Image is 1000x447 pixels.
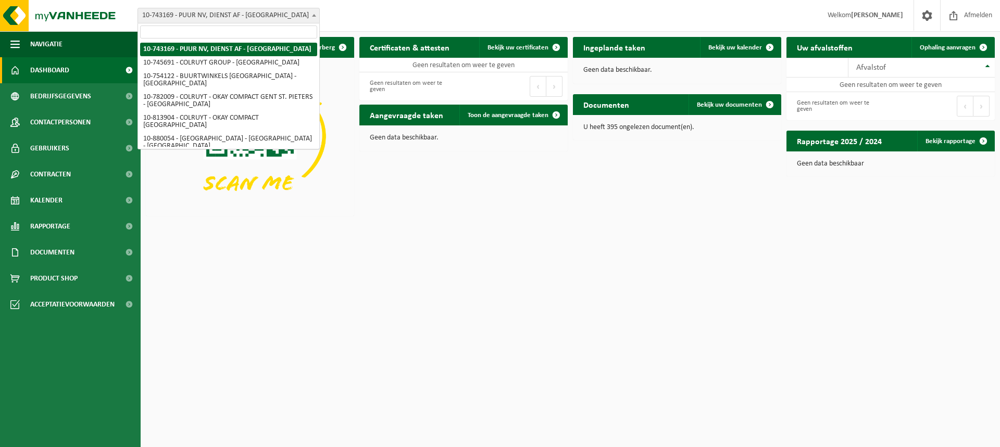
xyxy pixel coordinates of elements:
[30,83,91,109] span: Bedrijfsgegevens
[573,94,640,114] h2: Documenten
[697,101,762,108] span: Bekijk uw documenten
[30,31,63,57] span: Navigatie
[583,67,771,74] p: Geen data beschikbaar.
[365,75,458,98] div: Geen resultaten om weer te geven
[583,124,771,131] p: U heeft 395 ongelezen document(en).
[304,37,353,58] button: Verberg
[138,8,319,23] span: 10-743169 - PUUR NV, DIENST AF - HALLE
[708,44,762,51] span: Bekijk uw kalender
[140,70,317,91] li: 10-754122 - BUURTWINKELS [GEOGRAPHIC_DATA] - [GEOGRAPHIC_DATA]
[30,57,69,83] span: Dashboard
[312,44,335,51] span: Verberg
[546,76,562,97] button: Next
[786,131,892,151] h2: Rapportage 2025 / 2024
[30,291,115,317] span: Acceptatievoorwaarden
[573,37,656,57] h2: Ingeplande taken
[468,112,548,119] span: Toon de aangevraagde taken
[359,37,460,57] h2: Certificaten & attesten
[917,131,994,151] a: Bekijk rapportage
[30,187,63,213] span: Kalender
[973,96,990,117] button: Next
[30,265,78,291] span: Product Shop
[851,11,903,19] strong: [PERSON_NAME]
[530,76,546,97] button: Previous
[479,37,567,58] a: Bekijk uw certificaten
[488,44,548,51] span: Bekijk uw certificaten
[359,58,568,72] td: Geen resultaten om weer te geven
[359,105,454,125] h2: Aangevraagde taken
[957,96,973,117] button: Previous
[786,37,863,57] h2: Uw afvalstoffen
[30,161,71,187] span: Contracten
[30,135,69,161] span: Gebruikers
[786,78,995,92] td: Geen resultaten om weer te geven
[856,63,886,72] span: Afvalstof
[920,44,976,51] span: Ophaling aanvragen
[911,37,994,58] a: Ophaling aanvragen
[140,56,317,70] li: 10-745691 - COLRUYT GROUP - [GEOGRAPHIC_DATA]
[140,43,317,56] li: 10-743169 - PUUR NV, DIENST AF - [GEOGRAPHIC_DATA]
[700,37,780,58] a: Bekijk uw kalender
[30,109,91,135] span: Contactpersonen
[459,105,567,125] a: Toon de aangevraagde taken
[30,239,74,265] span: Documenten
[140,132,317,153] li: 10-880054 - [GEOGRAPHIC_DATA] - [GEOGRAPHIC_DATA] - [GEOGRAPHIC_DATA]
[140,91,317,111] li: 10-782009 - COLRUYT - OKAY COMPACT GENT ST. PIETERS - [GEOGRAPHIC_DATA]
[797,160,984,168] p: Geen data beschikbaar
[370,134,557,142] p: Geen data beschikbaar.
[30,213,70,239] span: Rapportage
[140,111,317,132] li: 10-813904 - COLRUYT - OKAY COMPACT [GEOGRAPHIC_DATA]
[689,94,780,115] a: Bekijk uw documenten
[137,8,320,23] span: 10-743169 - PUUR NV, DIENST AF - HALLE
[792,95,885,118] div: Geen resultaten om weer te geven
